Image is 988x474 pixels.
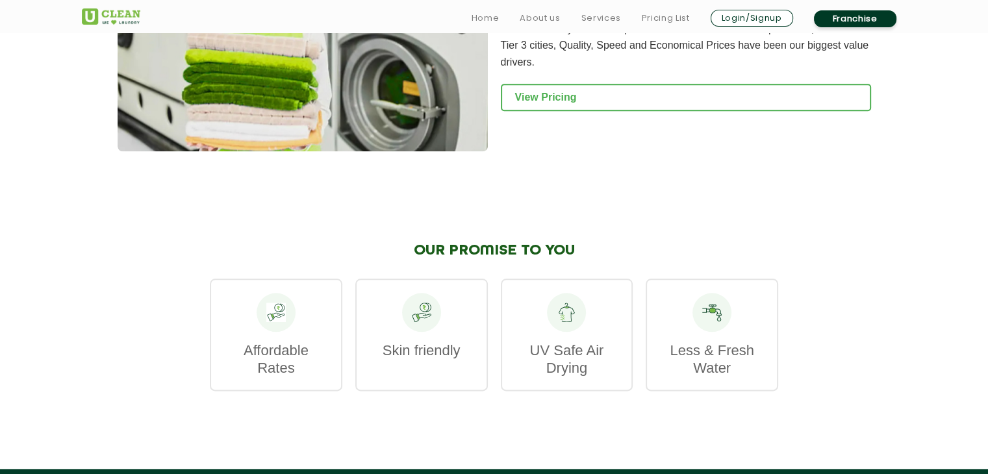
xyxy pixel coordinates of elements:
[814,10,896,27] a: Franchise
[520,10,560,26] a: About us
[210,242,778,259] h2: OUR PROMISE TO YOU
[515,342,619,377] p: UV Safe Air Drying
[711,10,793,27] a: Login/Signup
[642,10,690,26] a: Pricing List
[660,342,764,377] p: Less & Fresh Water
[501,84,871,111] a: View Pricing
[224,342,328,377] p: Affordable Rates
[581,10,620,26] a: Services
[82,8,140,25] img: UClean Laundry and Dry Cleaning
[472,10,500,26] a: Home
[501,4,871,70] p: At [GEOGRAPHIC_DATA], we believe in delivering high quality cleaning services at very affordable ...
[370,342,474,359] p: Skin friendly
